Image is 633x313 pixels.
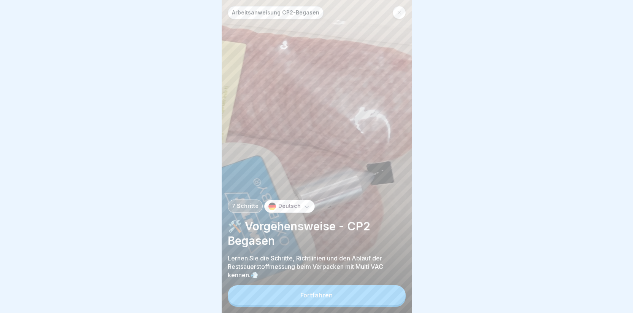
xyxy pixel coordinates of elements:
[232,10,319,16] p: Arbeitsanweisung CP2-Begasen
[228,219,406,248] p: 🛠️ Vorgehensweise - CP2 Begasen
[228,254,406,279] p: Lernen Sie die Schritte, Richtlinien und den Ablauf der Restsauerstoffmessung beim Verpacken mit ...
[300,292,333,299] div: Fortfahren
[278,203,301,209] p: Deutsch
[228,285,406,305] button: Fortfahren
[268,203,276,210] img: de.svg
[232,203,259,209] p: 7 Schritte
